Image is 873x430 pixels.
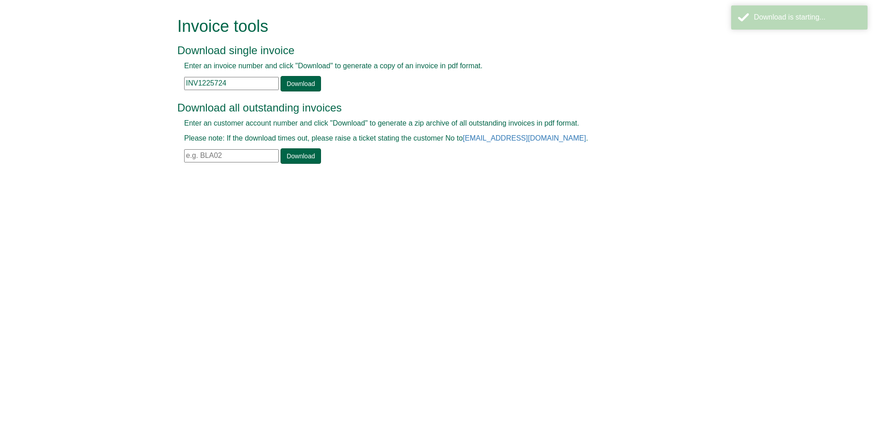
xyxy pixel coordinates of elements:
a: [EMAIL_ADDRESS][DOMAIN_NAME] [463,134,586,142]
input: e.g. BLA02 [184,149,279,162]
input: e.g. INV1234 [184,77,279,90]
h3: Download single invoice [177,45,675,56]
a: Download [281,76,321,91]
p: Please note: If the download times out, please raise a ticket stating the customer No to . [184,133,668,144]
p: Enter an customer account number and click "Download" to generate a zip archive of all outstandin... [184,118,668,129]
div: Download is starting... [754,12,861,23]
a: Download [281,148,321,164]
h1: Invoice tools [177,17,675,35]
h3: Download all outstanding invoices [177,102,675,114]
p: Enter an invoice number and click "Download" to generate a copy of an invoice in pdf format. [184,61,668,71]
